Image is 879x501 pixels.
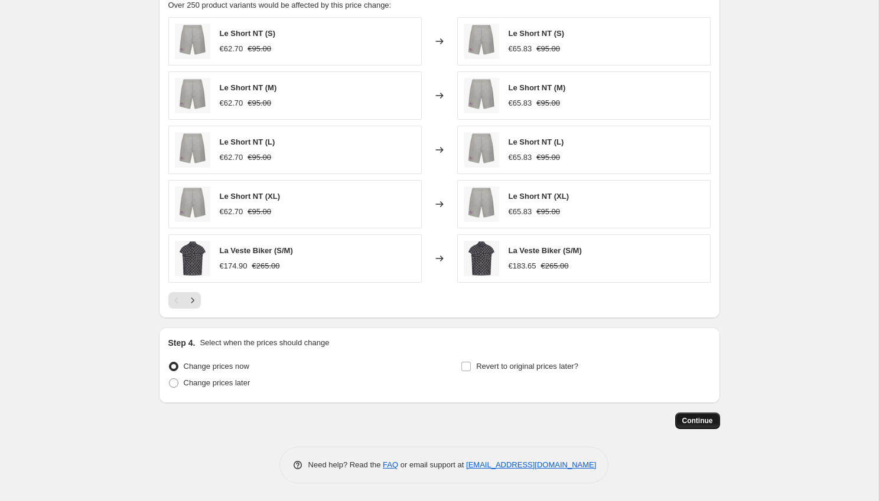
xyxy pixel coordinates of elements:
[509,83,566,92] span: Le Short NT (M)
[220,260,248,272] div: €174.90
[383,460,398,469] a: FAQ
[220,43,243,55] div: €62.70
[248,152,271,163] strike: €95.00
[466,460,596,469] a: [EMAIL_ADDRESS][DOMAIN_NAME]
[464,78,499,113] img: shortnt_Front_80x.jpg
[509,97,532,109] div: €65.83
[220,29,276,38] span: Le Short NT (S)
[464,186,499,222] img: shortnt_Front_80x.jpg
[541,260,569,272] strike: €265.00
[220,246,293,255] span: La Veste Biker (S/M)
[220,152,243,163] div: €62.70
[220,137,275,146] span: Le Short NT (L)
[175,132,210,168] img: shortnt_Front_80x.jpg
[509,43,532,55] div: €65.83
[220,206,243,218] div: €62.70
[252,260,280,272] strike: €265.00
[248,97,271,109] strike: €95.00
[509,260,536,272] div: €183.65
[175,78,210,113] img: shortnt_Front_80x.jpg
[536,43,560,55] strike: €95.00
[464,241,499,276] img: TOPDAMIER_ed44b1f6-e22a-4519-be7a-f74f80d3d472_80x.jpg
[248,206,271,218] strike: €95.00
[536,97,560,109] strike: €95.00
[184,378,250,387] span: Change prices later
[168,292,201,309] nav: Pagination
[308,460,383,469] span: Need help? Read the
[509,192,569,201] span: Le Short NT (XL)
[175,24,210,59] img: shortnt_Front_80x.jpg
[168,1,392,9] span: Over 250 product variants would be affected by this price change:
[509,29,565,38] span: Le Short NT (S)
[220,97,243,109] div: €62.70
[536,152,560,163] strike: €95.00
[682,416,713,425] span: Continue
[509,152,532,163] div: €65.83
[464,132,499,168] img: shortnt_Front_80x.jpg
[398,460,466,469] span: or email support at
[184,362,249,371] span: Change prices now
[509,137,564,146] span: Le Short NT (L)
[220,192,281,201] span: Le Short NT (XL)
[168,337,196,349] h2: Step 4.
[175,241,210,276] img: TOPDAMIER_ed44b1f6-e22a-4519-be7a-f74f80d3d472_80x.jpg
[536,206,560,218] strike: €95.00
[476,362,578,371] span: Revert to original prices later?
[464,24,499,59] img: shortnt_Front_80x.jpg
[509,206,532,218] div: €65.83
[184,292,201,309] button: Next
[200,337,329,349] p: Select when the prices should change
[675,412,720,429] button: Continue
[509,246,582,255] span: La Veste Biker (S/M)
[248,43,271,55] strike: €95.00
[220,83,277,92] span: Le Short NT (M)
[175,186,210,222] img: shortnt_Front_80x.jpg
